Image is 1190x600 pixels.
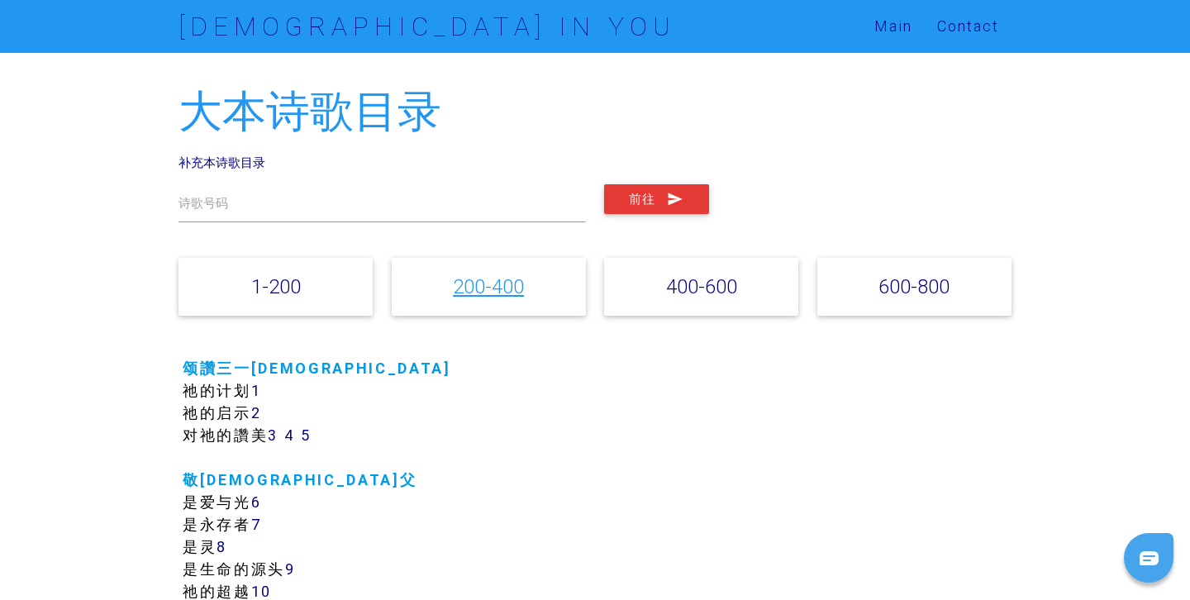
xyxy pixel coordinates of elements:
a: 600-800 [878,274,950,298]
a: 7 [251,515,263,534]
a: 1-200 [251,274,301,298]
a: 400-600 [666,274,737,298]
a: 颂讚三一[DEMOGRAPHIC_DATA] [183,359,451,378]
a: 6 [251,493,262,512]
button: 前往 [604,184,709,214]
a: 敬[DEMOGRAPHIC_DATA]父 [183,470,416,489]
iframe: Chat [1120,526,1178,588]
a: 2 [251,403,262,422]
label: 诗歌号码 [178,194,228,213]
a: 4 [284,426,296,445]
h2: 大本诗歌目录 [178,88,1011,136]
a: 补充本诗歌目录 [178,155,265,170]
a: 1 [251,381,262,400]
a: 3 [268,426,278,445]
a: 9 [285,560,296,579]
a: 8 [217,537,227,556]
a: 200-400 [453,274,524,298]
a: 5 [301,426,312,445]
